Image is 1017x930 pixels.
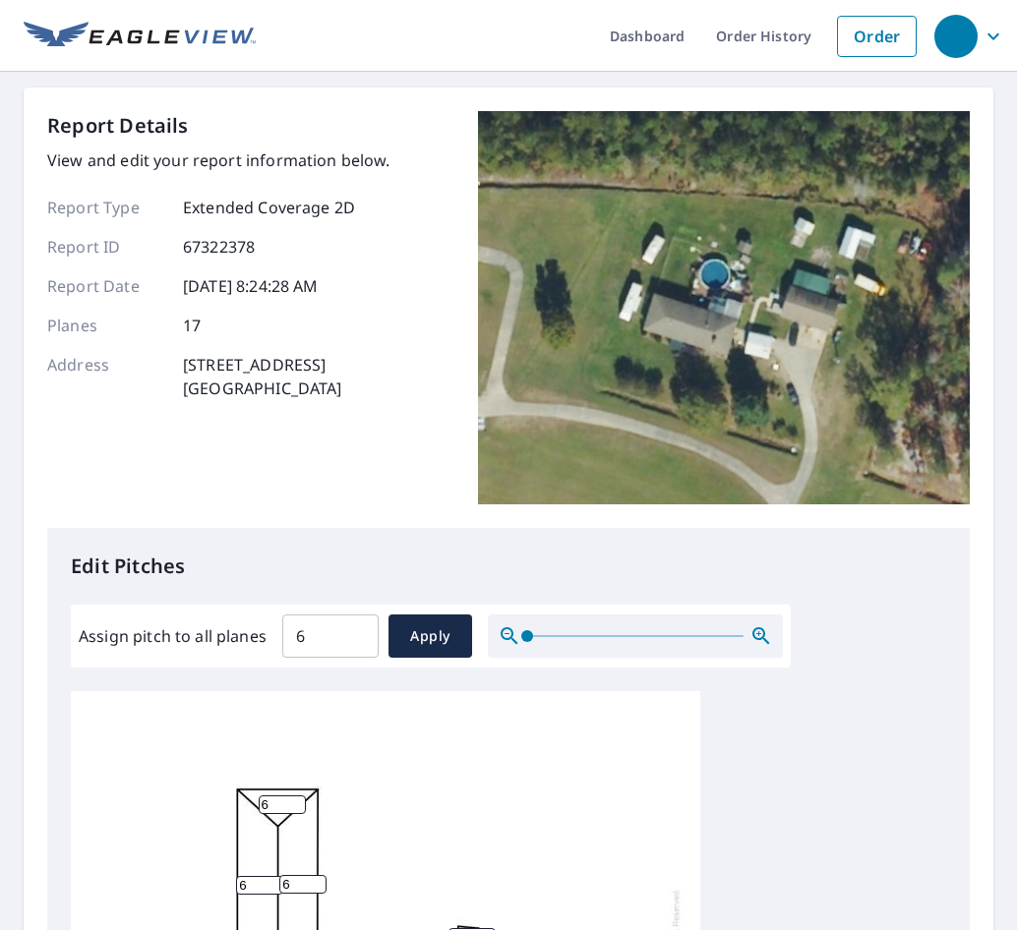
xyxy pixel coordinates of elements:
[79,624,267,648] label: Assign pitch to all planes
[47,111,189,141] p: Report Details
[47,353,165,400] p: Address
[183,314,201,337] p: 17
[183,196,355,219] p: Extended Coverage 2D
[47,235,165,259] p: Report ID
[183,235,255,259] p: 67322378
[47,314,165,337] p: Planes
[47,274,165,298] p: Report Date
[282,609,379,664] input: 00.0
[24,22,256,51] img: EV Logo
[183,274,319,298] p: [DATE] 8:24:28 AM
[183,353,342,400] p: [STREET_ADDRESS] [GEOGRAPHIC_DATA]
[404,624,456,649] span: Apply
[47,196,165,219] p: Report Type
[47,148,390,172] p: View and edit your report information below.
[478,111,970,504] img: Top image
[71,552,946,581] p: Edit Pitches
[837,16,917,57] a: Order
[389,614,472,658] button: Apply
